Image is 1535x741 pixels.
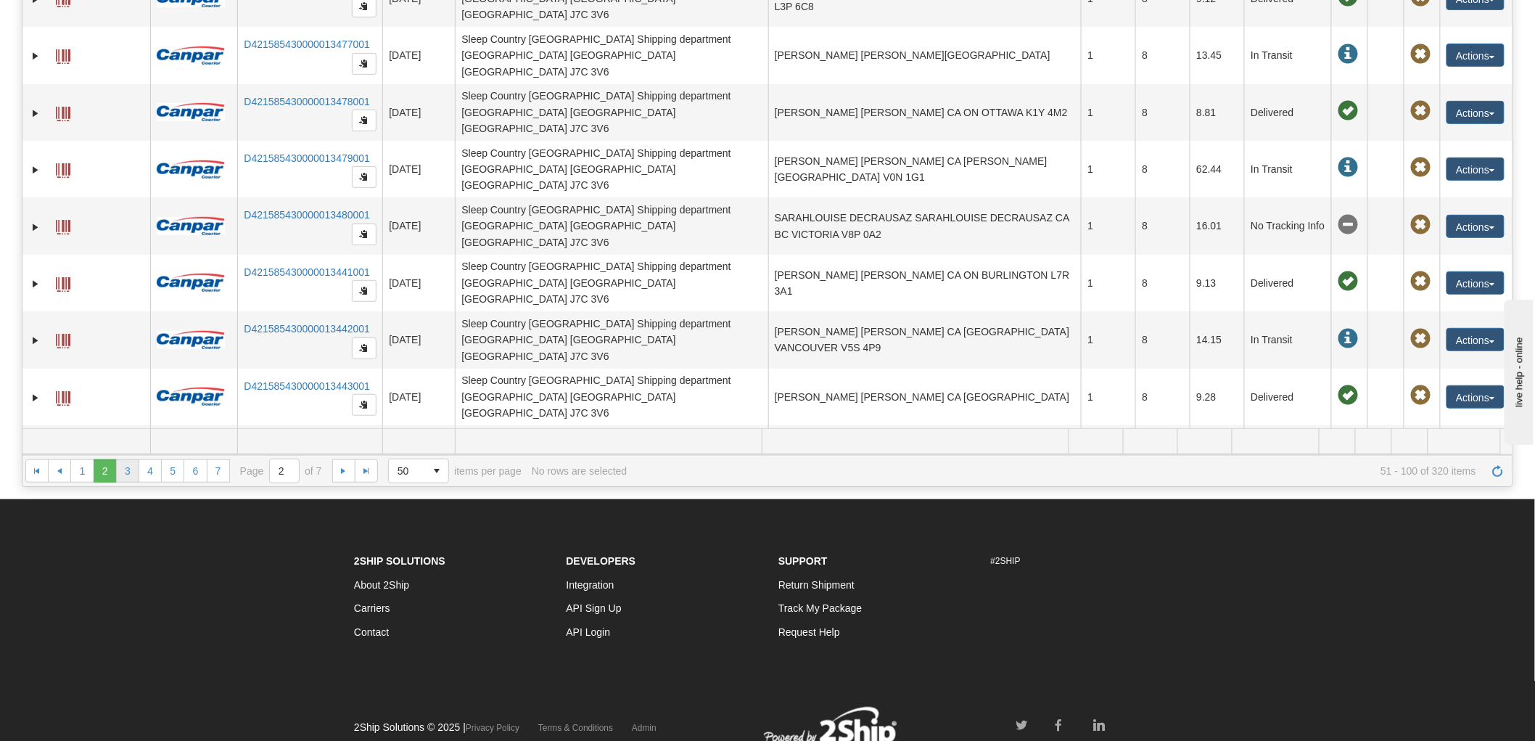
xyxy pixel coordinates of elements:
span: select [425,459,448,483]
a: 3 [116,459,139,483]
a: D421585430000013441001 [244,266,370,278]
button: Actions [1446,101,1505,124]
td: 1 [1081,311,1135,368]
div: live help - online [11,12,134,23]
td: 9.28 [1190,369,1244,425]
a: API Sign Up [567,602,622,614]
td: 13.45 [1190,27,1244,83]
span: On time [1338,101,1358,121]
td: [PERSON_NAME] [PERSON_NAME][GEOGRAPHIC_DATA] [768,27,1082,83]
a: Go to the first page [25,459,49,483]
a: Expand [28,390,43,405]
a: 1 [70,459,94,483]
span: In Transit [1338,157,1358,178]
td: Sleep Country [GEOGRAPHIC_DATA] Shipping department [GEOGRAPHIC_DATA] [GEOGRAPHIC_DATA] [GEOGRAPH... [455,84,768,141]
a: Label [56,157,70,180]
button: Copy to clipboard [352,280,376,302]
a: D421585430000013478001 [244,96,370,107]
td: [DATE] [382,311,455,368]
td: [DATE] [382,255,455,311]
td: [PERSON_NAME] [PERSON_NAME] CA [GEOGRAPHIC_DATA] [768,369,1082,425]
span: No Tracking Info [1338,215,1358,235]
a: Label [56,43,70,66]
a: Label [56,213,70,237]
button: Copy to clipboard [352,224,376,245]
td: Sleep Country [GEOGRAPHIC_DATA] Shipping department [GEOGRAPHIC_DATA] [GEOGRAPHIC_DATA] [GEOGRAPH... [455,141,768,197]
a: D421585430000013479001 [244,152,370,164]
a: Label [56,327,70,351]
td: 1 [1081,369,1135,425]
a: Go to the previous page [48,459,71,483]
td: 8 [1135,197,1190,254]
a: D421585430000013443001 [244,380,370,392]
a: Label [56,100,70,123]
span: In Transit [1338,44,1358,65]
a: 6 [184,459,207,483]
img: 14 - Canpar [157,274,225,292]
img: 14 - Canpar [157,46,225,65]
td: [PERSON_NAME] [PERSON_NAME] CA [GEOGRAPHIC_DATA] VANCOUVER V5S 4P9 [768,311,1082,368]
span: 51 - 100 of 320 items [637,465,1476,477]
span: Page sizes drop down [388,459,449,483]
td: In Transit [1244,311,1331,368]
span: Pickup Not Assigned [1410,329,1431,349]
a: Refresh [1486,459,1510,483]
span: In Transit [1338,329,1358,349]
a: Expand [28,277,43,291]
a: Label [56,271,70,294]
td: [PERSON_NAME] [PERSON_NAME] CA [PERSON_NAME][GEOGRAPHIC_DATA] V0N 1G1 [768,141,1082,197]
button: Copy to clipboard [352,53,376,75]
td: [DATE] [382,369,455,425]
img: 14 - Canpar [157,331,225,349]
button: Actions [1446,215,1505,238]
td: [DATE] [382,197,455,254]
img: 14 - Canpar [157,160,225,179]
td: 16.01 [1190,197,1244,254]
a: 5 [161,459,184,483]
td: 13.45 [1190,425,1244,482]
td: Sleep Country [GEOGRAPHIC_DATA] Shipping department [GEOGRAPHIC_DATA] [GEOGRAPHIC_DATA] [GEOGRAPH... [455,197,768,254]
td: 8 [1135,369,1190,425]
button: Actions [1446,271,1505,295]
td: 8 [1135,255,1190,311]
button: Copy to clipboard [352,166,376,188]
td: 1 [1081,255,1135,311]
td: 62.44 [1190,141,1244,197]
strong: 2Ship Solutions [354,555,445,567]
span: Pickup Not Assigned [1410,101,1431,121]
td: In Transit [1244,141,1331,197]
td: Sleep Country [GEOGRAPHIC_DATA] Shipping department [GEOGRAPHIC_DATA] [GEOGRAPHIC_DATA] [GEOGRAPH... [455,27,768,83]
a: Go to the last page [355,459,378,483]
td: [DATE] [382,27,455,83]
td: Delivered [1244,255,1331,311]
td: Sleep Country [GEOGRAPHIC_DATA] Shipping department [GEOGRAPHIC_DATA] [GEOGRAPHIC_DATA] [GEOGRAPH... [455,311,768,368]
td: 1 [1081,141,1135,197]
a: Expand [28,220,43,234]
td: In Transit [1244,27,1331,83]
a: Expand [28,106,43,120]
td: Delivered [1244,369,1331,425]
iframe: chat widget [1502,296,1534,444]
a: Expand [28,333,43,348]
span: 2Ship Solutions © 2025 | [354,721,519,733]
span: Page 2 [94,459,117,483]
input: Page 2 [270,459,299,483]
img: 14 - Canpar [157,217,225,235]
a: Label [56,385,70,408]
span: Page of 7 [240,459,322,483]
button: Copy to clipboard [352,394,376,416]
td: Sleep Country [GEOGRAPHIC_DATA] Shipping department [GEOGRAPHIC_DATA] [GEOGRAPHIC_DATA] [GEOGRAPH... [455,369,768,425]
td: No Tracking Info [1244,197,1331,254]
span: 50 [398,464,416,478]
td: [DATE] [382,425,455,482]
td: 1 [1081,425,1135,482]
td: 8.81 [1190,84,1244,141]
td: [PERSON_NAME] [PERSON_NAME] CA AB CALGARY T3H 0K6 [768,425,1082,482]
td: 8 [1135,84,1190,141]
a: Request Help [778,626,840,638]
button: Copy to clipboard [352,110,376,131]
button: Actions [1446,328,1505,351]
a: Integration [567,579,614,591]
td: [PERSON_NAME] [PERSON_NAME] CA ON OTTAWA K1Y 4M2 [768,84,1082,141]
a: Carriers [354,602,390,614]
